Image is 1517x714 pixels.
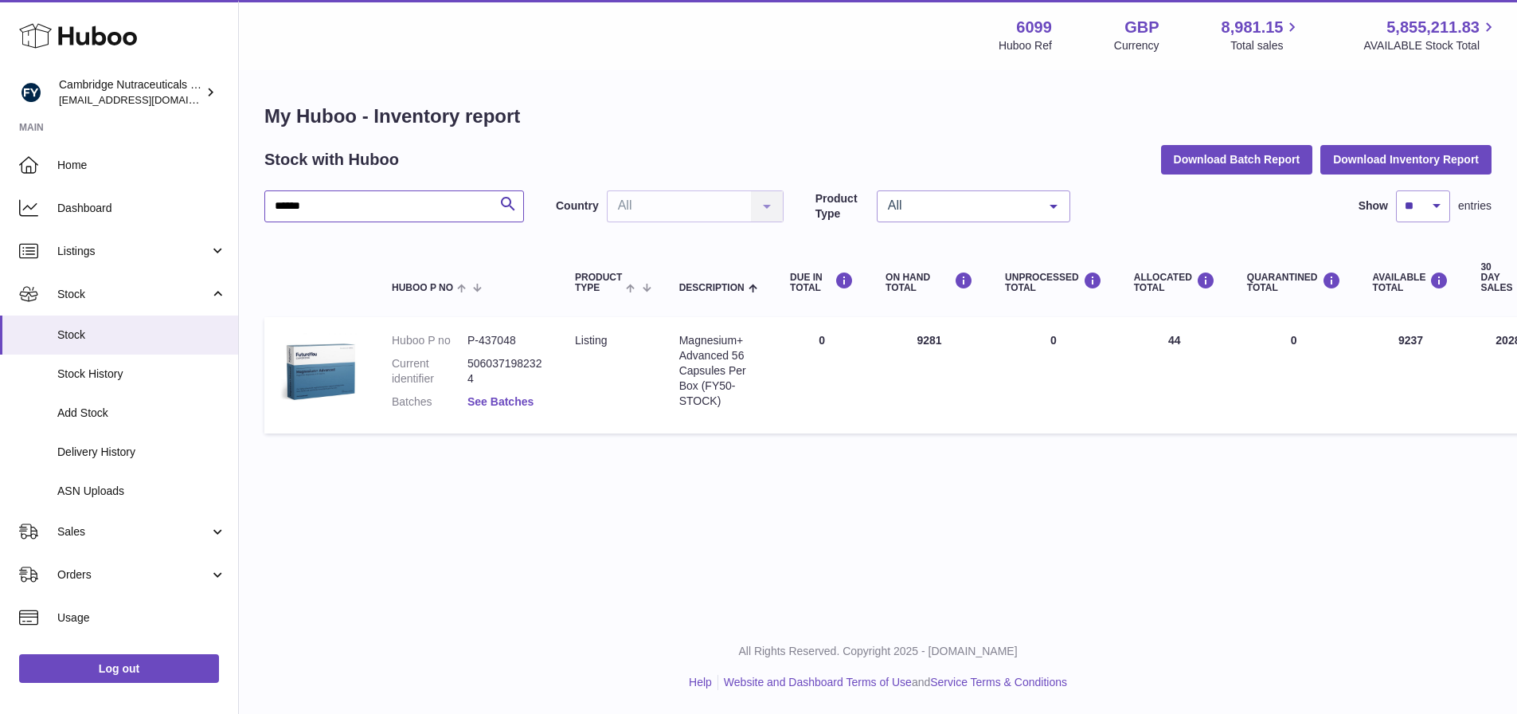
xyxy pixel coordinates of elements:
a: Website and Dashboard Terms of Use [724,676,912,688]
div: UNPROCESSED Total [1005,272,1102,293]
label: Show [1359,198,1388,214]
a: 8,981.15 Total sales [1222,17,1302,53]
span: Listings [57,244,209,259]
img: product image [280,333,360,413]
span: Usage [57,610,226,626]
span: Stock [57,287,209,302]
span: ASN Uploads [57,484,226,499]
span: Sales [57,524,209,539]
span: AVAILABLE Stock Total [1363,38,1498,53]
dd: 5060371982324 [467,356,543,386]
span: 5,855,211.83 [1386,17,1480,38]
span: entries [1458,198,1492,214]
span: Orders [57,567,209,583]
dt: Batches [392,394,467,410]
div: ALLOCATED Total [1134,272,1215,293]
td: 9237 [1357,317,1465,433]
span: Delivery History [57,445,226,460]
div: ON HAND Total [886,272,973,293]
span: Stock History [57,367,226,382]
span: Total sales [1230,38,1301,53]
td: 9281 [870,317,989,433]
a: Service Terms & Conditions [930,676,1067,688]
span: Huboo P no [392,283,453,293]
h2: Stock with Huboo [264,149,399,171]
span: 0 [1291,334,1297,347]
a: Log out [19,654,219,683]
span: 8,981.15 [1222,17,1284,38]
p: All Rights Reserved. Copyright 2025 - [DOMAIN_NAME] [252,644,1504,659]
td: 0 [989,317,1118,433]
span: Product Type [575,273,622,293]
strong: GBP [1124,17,1159,38]
a: See Batches [467,395,534,408]
div: DUE IN TOTAL [790,272,854,293]
label: Product Type [815,191,869,222]
h1: My Huboo - Inventory report [264,104,1492,129]
span: Stock [57,328,226,343]
span: Home [57,158,226,173]
td: 0 [774,317,870,433]
span: Add Stock [57,406,226,421]
span: Dashboard [57,201,226,216]
div: Currency [1114,38,1159,53]
dt: Current identifier [392,356,467,386]
div: AVAILABLE Total [1373,272,1449,293]
li: and [718,675,1067,690]
span: All [884,198,1038,214]
dt: Huboo P no [392,333,467,348]
div: Cambridge Nutraceuticals Ltd [59,77,202,108]
a: 5,855,211.83 AVAILABLE Stock Total [1363,17,1498,53]
div: QUARANTINED Total [1247,272,1341,293]
strong: 6099 [1016,17,1052,38]
span: [EMAIL_ADDRESS][DOMAIN_NAME] [59,93,234,106]
button: Download Batch Report [1161,145,1313,174]
span: listing [575,334,607,347]
td: 44 [1118,317,1231,433]
img: internalAdmin-6099@internal.huboo.com [19,80,43,104]
span: Description [679,283,745,293]
button: Download Inventory Report [1320,145,1492,174]
div: Huboo Ref [999,38,1052,53]
a: Help [689,676,712,688]
label: Country [556,198,599,214]
dd: P-437048 [467,333,543,348]
div: Magnesium+ Advanced 56 Capsules Per Box (FY50-STOCK) [679,333,758,408]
